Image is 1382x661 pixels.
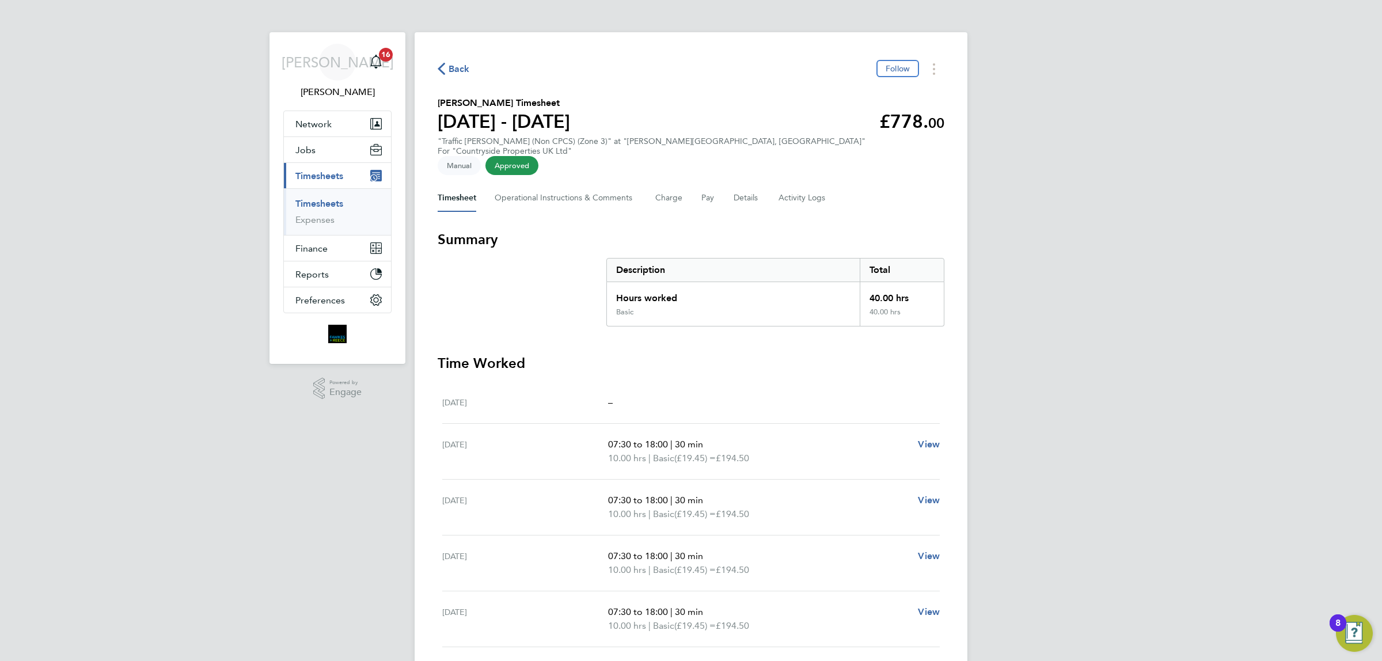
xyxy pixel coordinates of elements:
[876,60,919,77] button: Follow
[442,549,608,577] div: [DATE]
[313,378,362,400] a: Powered byEngage
[282,55,394,70] span: [PERSON_NAME]
[716,620,749,631] span: £194.50
[608,508,646,519] span: 10.00 hrs
[653,619,674,633] span: Basic
[608,550,668,561] span: 07:30 to 18:00
[608,495,668,506] span: 07:30 to 18:00
[928,115,944,131] span: 00
[653,507,674,521] span: Basic
[716,564,749,575] span: £194.50
[438,184,476,212] button: Timesheet
[449,62,470,76] span: Back
[295,269,329,280] span: Reports
[284,235,391,261] button: Finance
[295,170,343,181] span: Timesheets
[284,287,391,313] button: Preferences
[438,96,570,110] h2: [PERSON_NAME] Timesheet
[438,62,470,76] button: Back
[675,495,703,506] span: 30 min
[734,184,760,212] button: Details
[438,136,865,156] div: "Traffic [PERSON_NAME] (Non CPCS) (Zone 3)" at "[PERSON_NAME][GEOGRAPHIC_DATA], [GEOGRAPHIC_DATA]"
[329,378,362,388] span: Powered by
[918,550,940,561] span: View
[648,453,651,464] span: |
[924,60,944,78] button: Timesheets Menu
[675,550,703,561] span: 30 min
[670,495,673,506] span: |
[918,605,940,619] a: View
[608,453,646,464] span: 10.00 hrs
[284,163,391,188] button: Timesheets
[886,63,910,74] span: Follow
[295,295,345,306] span: Preferences
[653,451,674,465] span: Basic
[779,184,827,212] button: Activity Logs
[716,508,749,519] span: £194.50
[485,156,538,175] span: This timesheet has been approved.
[607,259,860,282] div: Description
[284,188,391,235] div: Timesheets
[879,111,944,132] app-decimal: £778.
[283,44,392,99] a: [PERSON_NAME][PERSON_NAME]
[295,145,316,155] span: Jobs
[283,85,392,99] span: Jordan Alaezihe
[670,606,673,617] span: |
[616,307,633,317] div: Basic
[442,605,608,633] div: [DATE]
[648,508,651,519] span: |
[1336,615,1373,652] button: Open Resource Center, 8 new notifications
[653,563,674,577] span: Basic
[918,439,940,450] span: View
[295,243,328,254] span: Finance
[674,508,716,519] span: (£19.45) =
[608,439,668,450] span: 07:30 to 18:00
[284,111,391,136] button: Network
[606,258,944,326] div: Summary
[295,214,335,225] a: Expenses
[284,137,391,162] button: Jobs
[675,439,703,450] span: 30 min
[269,32,405,364] nav: Main navigation
[379,48,393,62] span: 16
[608,620,646,631] span: 10.00 hrs
[438,146,865,156] div: For "Countryside Properties UK Ltd"
[295,119,332,130] span: Network
[701,184,715,212] button: Pay
[716,453,749,464] span: £194.50
[442,438,608,465] div: [DATE]
[860,307,944,326] div: 40.00 hrs
[608,606,668,617] span: 07:30 to 18:00
[495,184,637,212] button: Operational Instructions & Comments
[607,282,860,307] div: Hours worked
[674,564,716,575] span: (£19.45) =
[674,453,716,464] span: (£19.45) =
[1335,623,1341,638] div: 8
[329,388,362,397] span: Engage
[918,549,940,563] a: View
[438,230,944,249] h3: Summary
[655,184,683,212] button: Charge
[918,493,940,507] a: View
[670,439,673,450] span: |
[442,396,608,409] div: [DATE]
[675,606,703,617] span: 30 min
[674,620,716,631] span: (£19.45) =
[918,606,940,617] span: View
[442,493,608,521] div: [DATE]
[284,261,391,287] button: Reports
[860,282,944,307] div: 40.00 hrs
[648,564,651,575] span: |
[918,438,940,451] a: View
[860,259,944,282] div: Total
[438,354,944,373] h3: Time Worked
[438,156,481,175] span: This timesheet was manually created.
[648,620,651,631] span: |
[283,325,392,343] a: Go to home page
[328,325,347,343] img: bromak-logo-retina.png
[918,495,940,506] span: View
[438,110,570,133] h1: [DATE] - [DATE]
[670,550,673,561] span: |
[365,44,388,81] a: 16
[608,397,613,408] span: –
